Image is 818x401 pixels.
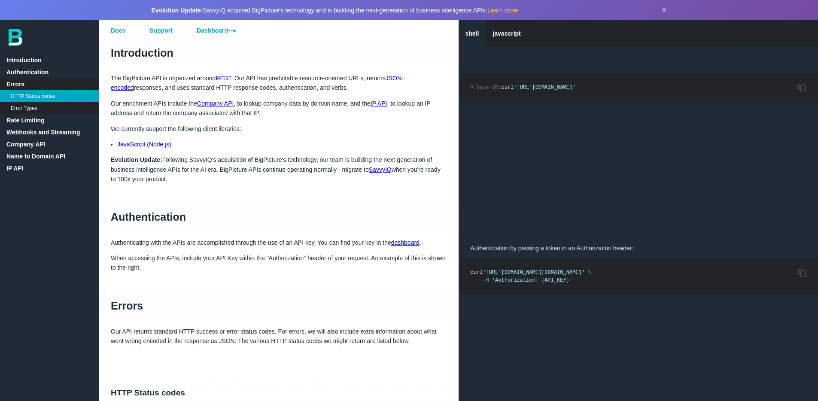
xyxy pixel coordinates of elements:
[514,85,575,91] span: '[URL][DOMAIN_NAME]'
[216,75,231,82] a: REST
[471,270,591,283] code: curl
[371,100,387,107] a: IP API
[99,155,459,184] p: Following SavvyIQ's acquisition of BigPicture's technology, our team is building the next-generat...
[391,239,420,246] a: dashboard
[197,100,234,107] a: Company API
[487,7,518,14] a: Learn more
[471,85,576,91] code: curl
[185,20,248,41] a: Dashboard
[486,20,527,47] a: javascript
[99,253,459,273] p: When accessing the APIs, include your API Key within the "Authorization" header of your request. ...
[111,156,162,163] strong: Evolution Update:
[117,141,171,148] a: JavaScript (Node.js)
[99,41,459,64] h1: Introduction
[483,277,489,283] span: -H
[111,75,404,91] a: JSON-encoded
[99,73,459,93] p: The BigPicture API is organized around . Our API has predictable resource-oriented URLs, returns ...
[99,99,459,118] p: Our enrichment APIs include the , to lookup company data by domain name, and the , to lookup an I...
[492,277,572,283] span: 'Authorization: {API_KEY}'
[99,238,459,247] p: Authenticating with the APIs are accomplished through the use of an API key. You can find your ke...
[9,29,22,46] img: bp-logo-B-teal.svg
[588,270,591,276] span: \
[459,20,486,47] a: shell
[369,166,392,173] a: SavvyIQ
[483,270,585,276] span: '[URL][DOMAIN_NAME][DOMAIN_NAME]'
[137,20,185,41] a: Support
[99,124,459,134] p: We currently support the following client libraries:
[99,206,459,229] h1: Authentication
[99,20,137,41] a: Docs
[99,327,459,346] p: Our API returns standard HTTP success or error status codes. For errors, we will also include ext...
[152,7,518,14] span: SavvyIQ acquired BigPicture's technology and is building the next-generation of business intellig...
[471,85,502,91] span: # Base URL
[152,7,203,14] strong: Evolution Update:
[662,5,667,15] button: Dismiss announcement
[99,295,459,318] h1: Errors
